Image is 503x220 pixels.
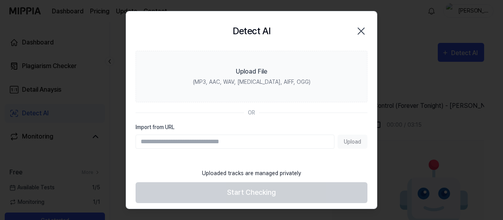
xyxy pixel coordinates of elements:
div: Uploaded tracks are managed privately [197,165,306,182]
div: Upload File [236,67,267,76]
label: Import from URL [136,123,367,131]
div: (MP3, AAC, WAV, [MEDICAL_DATA], AIFF, OGG) [193,78,310,86]
div: OR [248,109,255,117]
h2: Detect AI [233,24,271,38]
